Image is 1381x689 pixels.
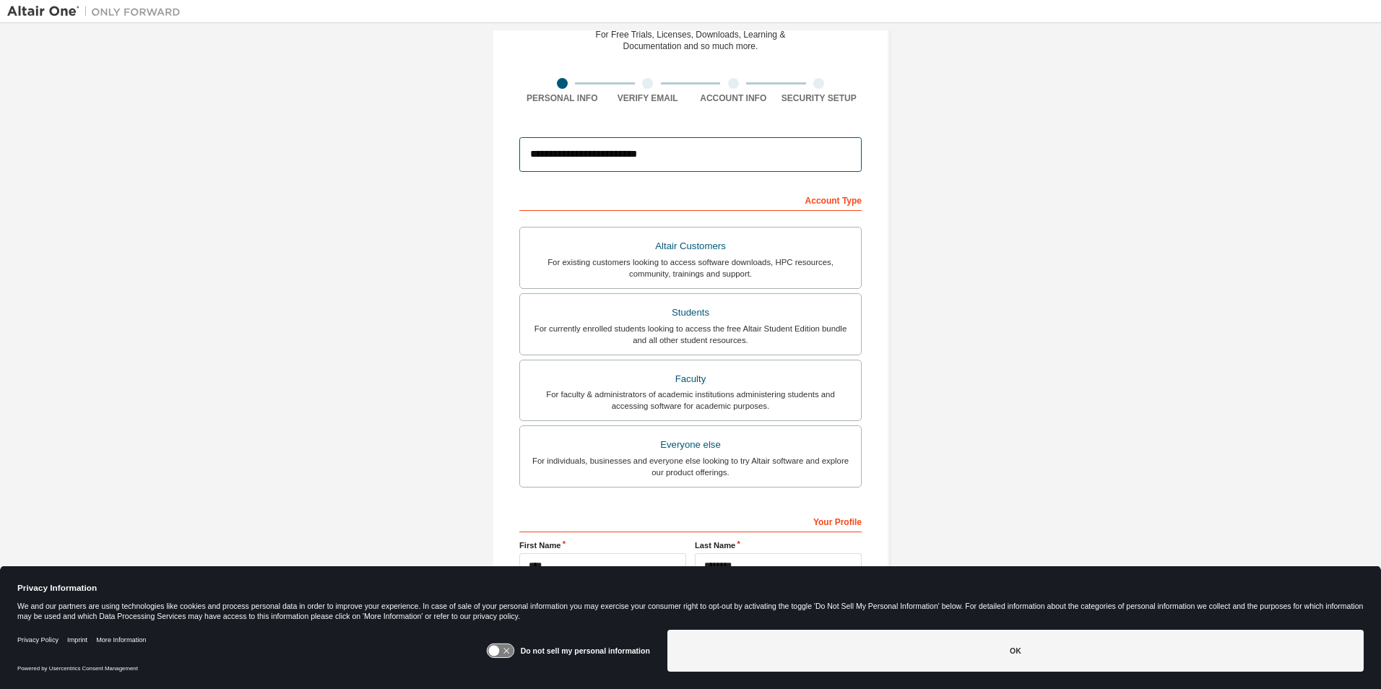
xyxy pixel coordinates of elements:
[695,539,862,551] label: Last Name
[690,92,776,104] div: Account Info
[529,455,852,478] div: For individuals, businesses and everyone else looking to try Altair software and explore our prod...
[529,303,852,323] div: Students
[529,435,852,455] div: Everyone else
[529,369,852,389] div: Faculty
[519,92,605,104] div: Personal Info
[529,256,852,279] div: For existing customers looking to access software downloads, HPC resources, community, trainings ...
[596,29,786,52] div: For Free Trials, Licenses, Downloads, Learning & Documentation and so much more.
[605,92,691,104] div: Verify Email
[529,389,852,412] div: For faculty & administrators of academic institutions administering students and accessing softwa...
[519,539,686,551] label: First Name
[776,92,862,104] div: Security Setup
[519,509,862,532] div: Your Profile
[529,236,852,256] div: Altair Customers
[519,188,862,211] div: Account Type
[529,323,852,346] div: For currently enrolled students looking to access the free Altair Student Edition bundle and all ...
[7,4,188,19] img: Altair One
